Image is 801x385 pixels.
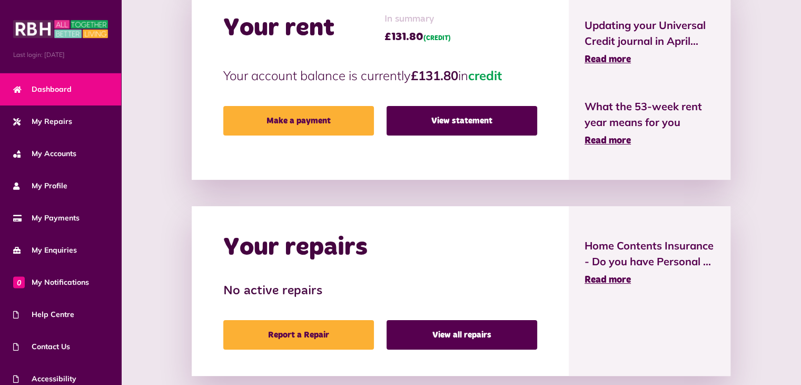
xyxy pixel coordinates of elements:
span: Read more [585,136,631,146]
span: My Repairs [13,116,72,127]
h2: Your rent [223,13,334,44]
span: £131.80 [384,29,451,45]
h2: Your repairs [223,233,368,263]
a: View all repairs [387,320,537,350]
a: Home Contents Insurance - Do you have Personal ... Read more [585,238,715,287]
strong: £131.80 [411,68,458,83]
a: Updating your Universal Credit journal in April... Read more [585,17,715,67]
span: My Enquiries [13,245,77,256]
span: Last login: [DATE] [13,50,108,60]
span: My Profile [13,180,67,191]
a: View statement [387,106,537,136]
span: My Accounts [13,148,76,159]
span: Contact Us [13,341,70,352]
span: In summary [384,12,451,26]
span: Accessibility [13,373,76,384]
a: What the 53-week rent year means for you Read more [585,99,715,148]
a: Make a payment [223,106,374,136]
a: Report a Repair [223,320,374,350]
span: Updating your Universal Credit journal in April... [585,17,715,49]
span: Help Centre [13,309,74,320]
span: Read more [585,275,631,285]
span: What the 53-week rent year means for you [585,99,715,130]
img: MyRBH [13,18,108,40]
span: (CREDIT) [423,35,451,42]
span: 0 [13,276,25,288]
span: credit [468,68,502,83]
h3: No active repairs [223,284,537,299]
span: Read more [585,55,631,64]
p: Your account balance is currently in [223,66,537,85]
span: Home Contents Insurance - Do you have Personal ... [585,238,715,269]
span: Dashboard [13,84,72,95]
span: My Notifications [13,277,89,288]
span: My Payments [13,213,80,224]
